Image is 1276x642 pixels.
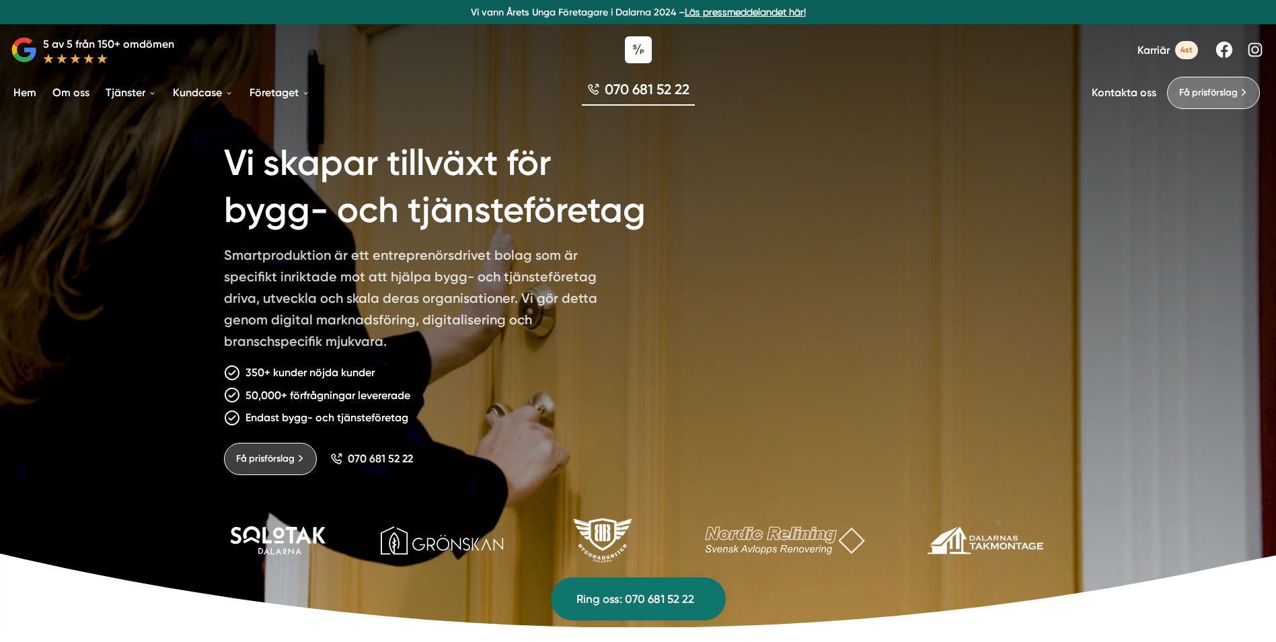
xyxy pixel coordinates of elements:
a: Hem [11,75,39,110]
a: Få prisförslag [1167,77,1260,109]
span: Ring oss: 070 681 52 22 [576,590,694,608]
p: Endast bygg- och tjänsteföretag [246,409,408,426]
span: 070 681 52 22 [348,452,413,465]
p: 50,000+ förfrågningar levererade [246,387,410,404]
a: 070 681 52 22 [582,79,695,106]
a: Tjänster [103,75,159,110]
a: Kundcase [170,75,236,110]
span: 4st [1175,41,1198,59]
a: Läs pressmeddelandet här! [685,7,806,17]
a: 070 681 52 22 [330,452,413,465]
a: Kontakta oss [1092,86,1156,99]
a: Karriär 4st [1137,41,1198,59]
span: Få prisförslag [1179,85,1238,100]
a: Få prisförslag [224,443,317,475]
h1: Vi skapar tillväxt för bygg- och tjänsteföretag [224,124,694,244]
p: Smartproduktion är ett entreprenörsdrivet bolag som är specifikt inriktade mot att hjälpa bygg- o... [224,244,611,357]
span: Få prisförslag [236,452,295,466]
a: Ring oss: 070 681 52 22 [551,577,726,620]
p: Vi vann Årets Unga Företagare i Dalarna 2024 – [5,5,1271,19]
span: 070 681 52 22 [605,79,689,99]
span: Karriär [1137,44,1170,57]
a: Om oss [50,75,92,110]
p: 5 av 5 från 150+ omdömen [43,36,174,52]
a: Företaget [247,75,313,110]
p: 350+ kunder nöjda kunder [246,364,375,381]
